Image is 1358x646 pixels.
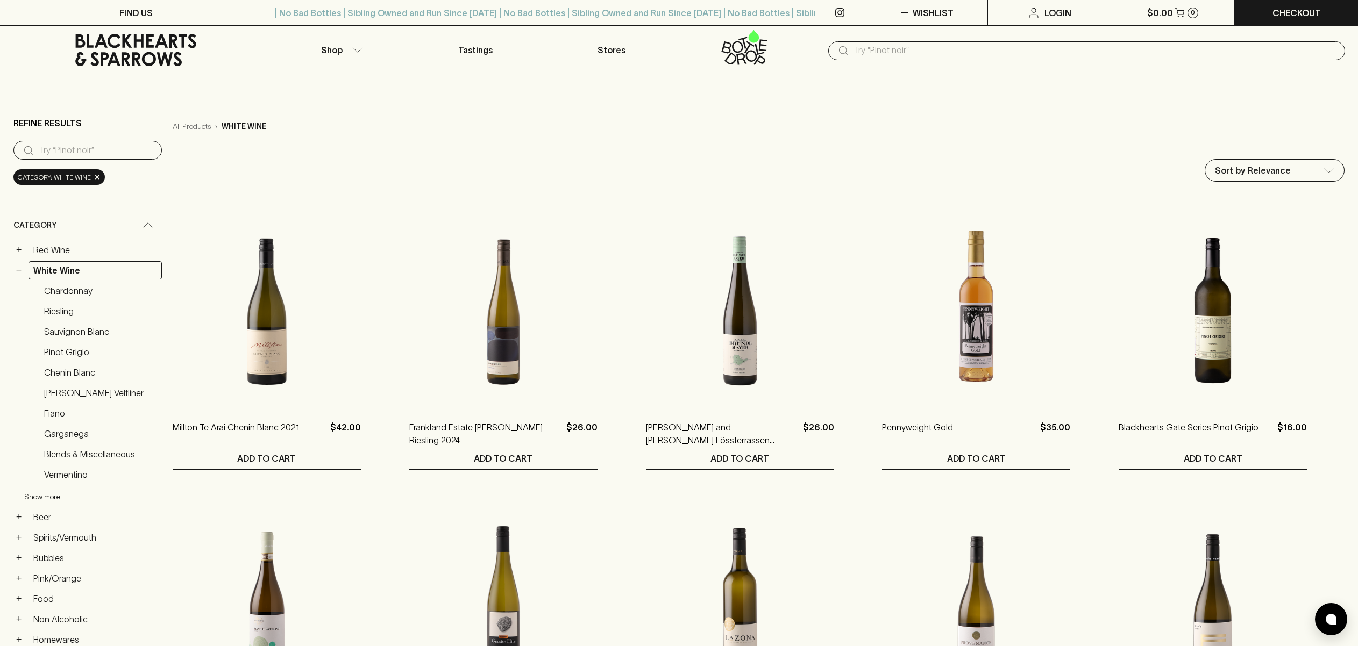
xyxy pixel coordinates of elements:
p: 0 [1191,10,1195,16]
a: Food [29,590,162,608]
button: + [13,245,24,255]
img: Frankland Estate Rocky Gully Riesling 2024 [409,217,598,405]
span: Category [13,219,56,232]
p: ADD TO CART [947,452,1006,465]
a: Blackhearts Gate Series Pinot Grigio [1119,421,1259,447]
button: + [13,634,24,645]
a: Pennyweight Gold [882,421,953,447]
button: ADD TO CART [409,447,598,469]
button: + [13,573,24,584]
span: × [94,171,101,183]
button: + [13,532,24,543]
p: ADD TO CART [1184,452,1242,465]
p: ADD TO CART [474,452,532,465]
a: [PERSON_NAME] and [PERSON_NAME] Lössterrassen [PERSON_NAME] Veltliner 2021 [646,421,799,447]
a: Frankland Estate [PERSON_NAME] Riesling 2024 [409,421,562,447]
a: Pinot Grigio [39,343,162,361]
img: Pennyweight Gold [882,217,1070,405]
a: Garganega [39,425,162,443]
a: [PERSON_NAME] Veltliner [39,384,162,402]
a: Sauvignon Blanc [39,322,162,341]
a: Millton Te Arai Chenin Blanc 2021 [173,421,300,447]
img: bubble-icon [1326,614,1336,625]
a: White Wine [29,261,162,279]
input: Try “Pinot noir” [39,142,153,159]
input: Try "Pinot noir" [854,42,1336,59]
a: Bubbles [29,549,162,567]
p: Login [1044,6,1071,19]
p: Refine Results [13,117,82,130]
p: $0.00 [1147,6,1173,19]
a: Pink/Orange [29,569,162,587]
p: Stores [598,44,625,56]
p: white wine [222,121,266,132]
button: + [13,614,24,625]
p: Tastings [458,44,493,56]
p: Shop [321,44,343,56]
button: ADD TO CART [646,447,834,469]
button: ADD TO CART [173,447,361,469]
p: › [215,121,217,132]
button: + [13,552,24,563]
a: Fiano [39,404,162,422]
a: Stores [544,26,679,74]
a: Riesling [39,302,162,320]
a: All Products [173,121,211,132]
p: $26.00 [566,421,598,447]
a: Chenin Blanc [39,363,162,382]
p: Sort by Relevance [1215,164,1291,177]
img: Josef and Philipp Brundlmayer Lössterrassen Grüner Veltliner 2021 [646,217,834,405]
button: ADD TO CART [882,447,1070,469]
button: + [13,593,24,604]
a: Red Wine [29,241,162,259]
a: Chardonnay [39,282,162,300]
img: Blackhearts Gate Series Pinot Grigio [1119,217,1307,405]
p: $42.00 [330,421,361,447]
div: Sort by Relevance [1205,160,1344,181]
button: ADD TO CART [1119,447,1307,469]
button: + [13,512,24,522]
span: Category: white wine [18,172,91,183]
p: $16.00 [1277,421,1307,447]
div: Category [13,210,162,241]
img: Millton Te Arai Chenin Blanc 2021 [173,217,361,405]
button: − [13,265,24,276]
button: Shop [272,26,408,74]
a: Non Alcoholic [29,610,162,628]
a: Vermentino [39,465,162,484]
a: Tastings [408,26,543,74]
p: FIND US [119,6,153,19]
p: Wishlist [913,6,954,19]
p: ADD TO CART [237,452,296,465]
p: $35.00 [1040,421,1070,447]
a: Beer [29,508,162,526]
p: ADD TO CART [710,452,769,465]
a: Blends & Miscellaneous [39,445,162,463]
p: Checkout [1272,6,1321,19]
button: Show more [24,486,165,508]
p: $26.00 [803,421,834,447]
a: Spirits/Vermouth [29,528,162,547]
